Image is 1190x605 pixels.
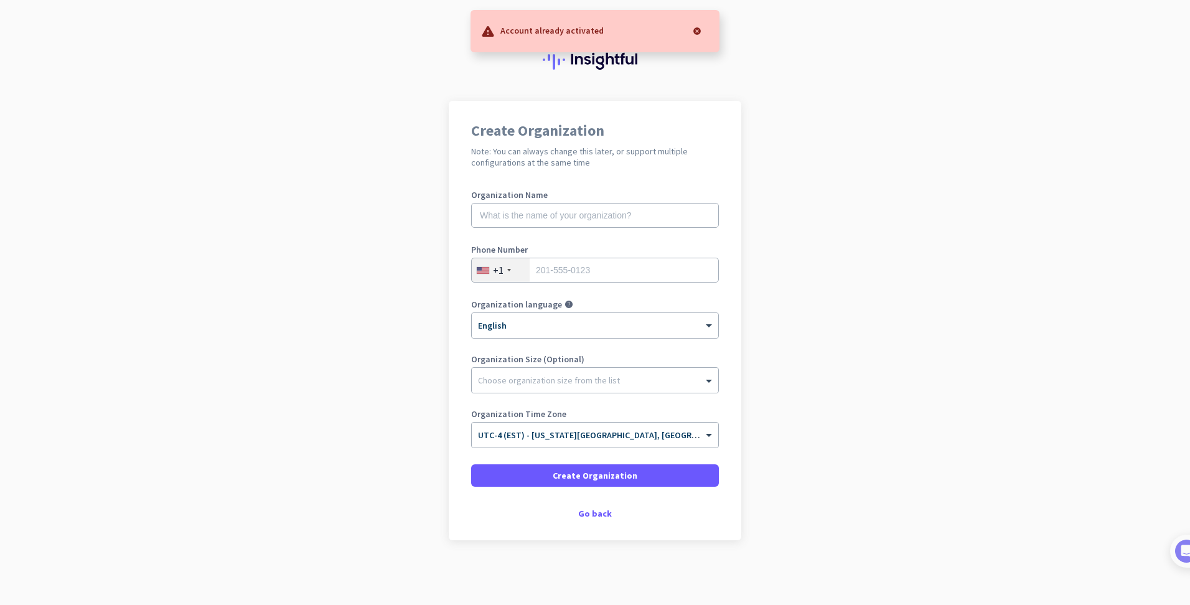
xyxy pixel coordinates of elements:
[500,24,604,36] p: Account already activated
[493,264,504,276] div: +1
[471,245,719,254] label: Phone Number
[471,300,562,309] label: Organization language
[471,464,719,487] button: Create Organization
[471,410,719,418] label: Organization Time Zone
[471,509,719,518] div: Go back
[565,300,573,309] i: help
[553,469,637,482] span: Create Organization
[543,50,647,70] img: Insightful
[471,355,719,363] label: Organization Size (Optional)
[471,203,719,228] input: What is the name of your organization?
[471,123,719,138] h1: Create Organization
[471,190,719,199] label: Organization Name
[471,258,719,283] input: 201-555-0123
[471,146,719,168] h2: Note: You can always change this later, or support multiple configurations at the same time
